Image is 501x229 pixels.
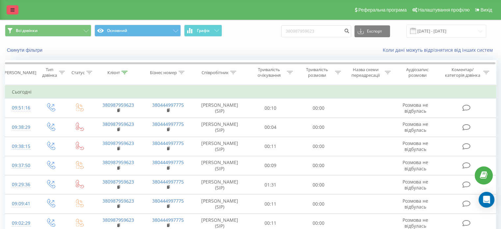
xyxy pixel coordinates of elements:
[5,25,91,37] button: Всі дзвінки
[479,192,494,208] div: Open Intercom Messenger
[354,25,390,37] button: Експорт
[247,99,294,118] td: 00:10
[12,159,29,172] div: 09:37:50
[418,7,469,13] span: Налаштування профілю
[403,159,428,171] span: Розмова не відбулась
[294,156,342,175] td: 00:00
[102,217,134,223] a: 380987959623
[152,159,184,165] a: 380444997775
[383,47,496,53] a: Коли дані можуть відрізнятися вiд інших систем
[398,67,437,78] div: Аудіозапис розмови
[102,179,134,185] a: 380987959623
[403,217,428,229] span: Розмова не відбулась
[150,70,177,75] div: Бізнес номер
[300,67,333,78] div: Тривалість розмови
[12,140,29,153] div: 09:38:15
[184,25,222,37] button: Графік
[152,121,184,127] a: 380444997775
[95,25,181,37] button: Основний
[247,194,294,214] td: 00:11
[247,137,294,156] td: 00:11
[12,197,29,210] div: 09:09:41
[102,198,134,204] a: 380987959623
[152,102,184,108] a: 380444997775
[152,217,184,223] a: 380444997775
[107,70,120,75] div: Клієнт
[152,198,184,204] a: 380444997775
[5,47,46,53] button: Скинути фільтри
[247,156,294,175] td: 00:09
[12,178,29,191] div: 09:29:36
[294,99,342,118] td: 00:00
[12,101,29,114] div: 09:51:16
[102,140,134,146] a: 380987959623
[102,102,134,108] a: 380987959623
[16,28,38,33] span: Всі дзвінки
[193,99,247,118] td: [PERSON_NAME] (SIP)
[42,67,57,78] div: Тип дзвінка
[193,175,247,194] td: [PERSON_NAME] (SIP)
[197,28,210,33] span: Графік
[358,7,407,13] span: Реферальна програма
[443,67,482,78] div: Коментар/категорія дзвінка
[193,156,247,175] td: [PERSON_NAME] (SIP)
[202,70,229,75] div: Співробітник
[102,121,134,127] a: 380987959623
[348,67,383,78] div: Назва схеми переадресації
[294,194,342,214] td: 00:00
[247,175,294,194] td: 01:31
[403,121,428,133] span: Розмова не відбулась
[193,137,247,156] td: [PERSON_NAME] (SIP)
[3,70,36,75] div: [PERSON_NAME]
[253,67,286,78] div: Тривалість очікування
[71,70,85,75] div: Статус
[5,85,496,99] td: Сьогодні
[247,118,294,137] td: 00:04
[294,137,342,156] td: 00:00
[193,118,247,137] td: [PERSON_NAME] (SIP)
[294,118,342,137] td: 00:00
[152,179,184,185] a: 380444997775
[403,179,428,191] span: Розмова не відбулась
[12,121,29,134] div: 09:38:29
[152,140,184,146] a: 380444997775
[294,175,342,194] td: 00:00
[102,159,134,165] a: 380987959623
[193,194,247,214] td: [PERSON_NAME] (SIP)
[403,198,428,210] span: Розмова не відбулась
[403,140,428,152] span: Розмова не відбулась
[281,25,351,37] input: Пошук за номером
[403,102,428,114] span: Розмова не відбулась
[481,7,492,13] span: Вихід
